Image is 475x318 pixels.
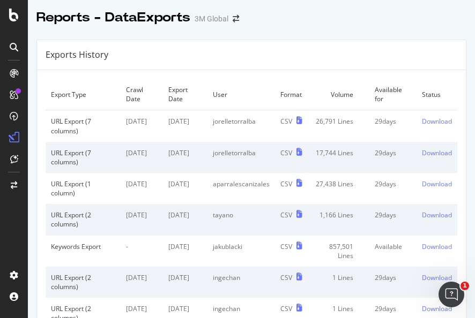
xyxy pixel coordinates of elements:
td: User [207,79,275,110]
td: Crawl Date [121,79,163,110]
div: CSV [280,304,292,313]
div: URL Export (2 columns) [51,210,115,229]
td: 27,438 Lines [309,173,369,204]
td: 29 days [369,204,417,235]
div: URL Export (7 columns) [51,148,115,166]
td: [DATE] [163,267,207,298]
div: CSV [280,210,292,219]
a: Download [422,273,452,282]
div: CSV [280,148,292,157]
td: jorelletorralba [207,142,275,173]
span: 1 [461,282,469,290]
td: tayano [207,204,275,235]
div: CSV [280,242,292,251]
td: jakublacki [207,236,275,267]
div: arrow-right-arrow-left [233,15,239,22]
td: ingechan [207,267,275,298]
a: Download [422,304,452,313]
td: Available for [369,79,417,110]
td: [DATE] [163,173,207,204]
td: [DATE] [121,173,163,204]
td: Format [275,79,309,110]
td: 17,744 Lines [309,142,369,173]
td: aparralescanizales [207,173,275,204]
div: 3M Global [195,13,228,24]
td: Status [417,79,457,110]
div: Available [375,242,411,251]
td: 857,501 Lines [309,236,369,267]
div: CSV [280,179,292,188]
div: Reports - DataExports [36,9,190,27]
td: [DATE] [163,236,207,267]
td: 29 days [369,267,417,298]
td: - [121,236,163,267]
a: Download [422,117,452,126]
td: jorelletorralba [207,110,275,142]
div: URL Export (2 columns) [51,273,115,291]
td: [DATE] [121,267,163,298]
td: 29 days [369,173,417,204]
td: 1 Lines [309,267,369,298]
a: Download [422,179,452,188]
a: Download [422,242,452,251]
div: CSV [280,117,292,126]
td: [DATE] [163,204,207,235]
td: 29 days [369,110,417,142]
td: 1,166 Lines [309,204,369,235]
div: Exports History [46,49,108,61]
div: Keywords Export [51,242,115,251]
div: CSV [280,273,292,282]
a: Download [422,148,452,157]
td: 26,791 Lines [309,110,369,142]
td: [DATE] [121,110,163,142]
td: 29 days [369,142,417,173]
td: [DATE] [163,110,207,142]
a: Download [422,210,452,219]
td: Export Type [46,79,121,110]
td: [DATE] [121,142,163,173]
td: [DATE] [121,204,163,235]
td: [DATE] [163,142,207,173]
div: URL Export (7 columns) [51,117,115,135]
td: Volume [309,79,369,110]
div: URL Export (1 column) [51,179,115,198]
td: Export Date [163,79,207,110]
iframe: Intercom live chat [439,282,464,307]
